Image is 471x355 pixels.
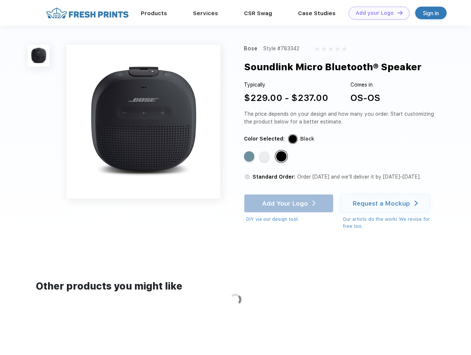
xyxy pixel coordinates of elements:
[263,45,299,53] div: Style #783342
[246,216,333,223] div: DIY via our design tool.
[244,91,328,105] div: $229.00 - $237.00
[356,10,394,16] div: Add your Logo
[276,151,287,162] div: Black
[141,10,167,17] a: Products
[244,81,328,89] div: Typically
[244,151,254,162] div: Stone Blue
[297,174,421,180] span: Order [DATE] and we’ll deliver it by [DATE]–[DATE].
[342,47,346,51] img: gray_star.svg
[353,200,410,207] div: Request a Mockup
[193,10,218,17] a: Services
[414,200,418,206] img: white arrow
[335,47,340,51] img: gray_star.svg
[329,47,333,51] img: gray_star.svg
[36,279,435,294] div: Other products you might like
[397,11,403,15] img: DT
[67,45,220,199] img: func=resize&h=640
[423,9,439,17] div: Sign in
[253,174,295,180] span: Standard Order:
[244,10,272,17] a: CSR Swag
[343,216,437,230] div: Our artists do the work! We revise for free too.
[322,47,326,51] img: gray_star.svg
[259,151,270,162] div: White Smoke
[28,45,50,67] img: func=resize&h=100
[315,47,319,51] img: gray_star.svg
[244,173,251,180] img: standard order
[244,60,421,74] div: Soundlink Micro Bluetooth® Speaker
[350,91,380,105] div: OS-OS
[244,45,258,53] div: Bose
[44,7,131,20] img: fo%20logo%202.webp
[300,135,314,143] div: Black
[244,135,285,143] div: Color Selected:
[244,110,437,126] div: The price depends on your design and how many you order. Start customizing the product below for ...
[350,81,380,89] div: Comes in
[415,7,447,19] a: Sign in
